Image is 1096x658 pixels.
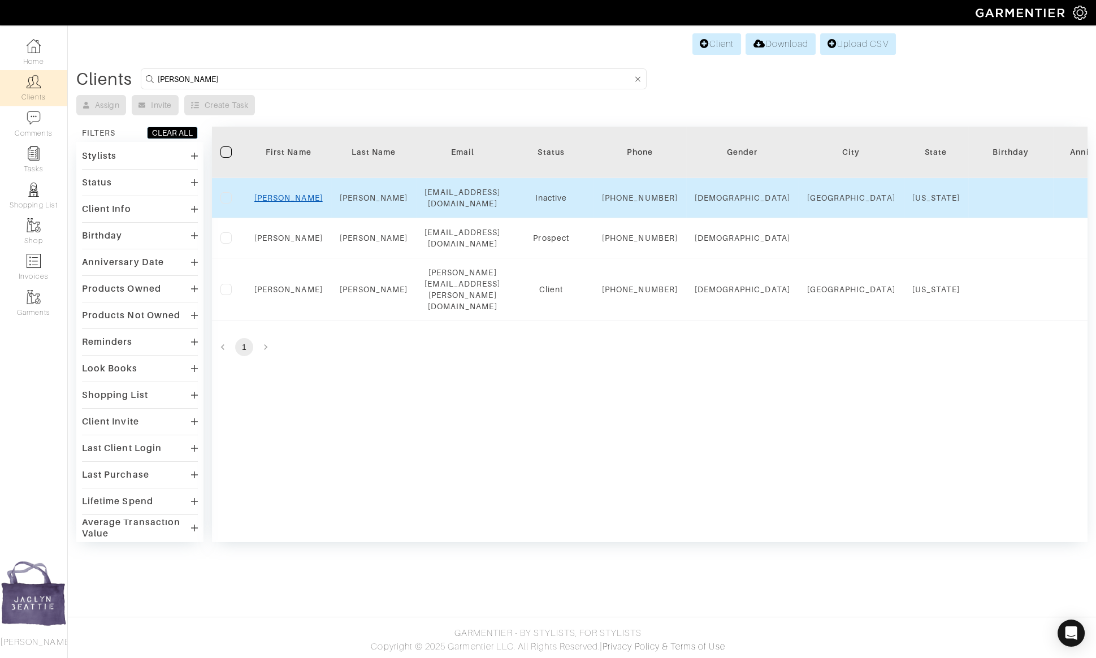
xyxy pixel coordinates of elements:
a: [PERSON_NAME] [254,233,323,243]
div: Phone [602,146,678,158]
a: Client [692,33,741,55]
img: stylists-icon-eb353228a002819b7ec25b43dbf5f0378dd9e0616d9560372ff212230b889e62.png [27,183,41,197]
th: Toggle SortBy [968,127,1053,178]
div: [GEOGRAPHIC_DATA] [807,284,895,295]
div: [PHONE_NUMBER] [602,192,678,204]
div: Client Info [82,204,131,215]
div: Products Owned [82,283,161,295]
div: Status [517,146,585,158]
img: garments-icon-b7da505a4dc4fd61783c78ac3ca0ef83fa9d6f193b1c9dc38574b1d14d53ca28.png [27,290,41,304]
div: Stylists [82,150,116,162]
a: Privacy Policy & Terms of Use [603,642,725,652]
div: Prospect [517,232,585,244]
button: page 1 [235,338,253,356]
img: reminder-icon-8004d30b9f0a5d33ae49ab947aed9ed385cf756f9e5892f1edd6e32f2345188e.png [27,146,41,161]
input: Search by name, email, phone, city, or state [158,72,632,86]
a: Download [746,33,815,55]
div: Reminders [82,336,132,348]
div: Gender [695,146,790,158]
div: Status [82,177,112,188]
div: [DEMOGRAPHIC_DATA] [695,284,790,295]
nav: pagination navigation [212,338,1088,356]
div: Client [517,284,585,295]
button: CLEAR ALL [147,127,198,139]
div: [DEMOGRAPHIC_DATA] [695,192,790,204]
th: Toggle SortBy [686,127,799,178]
th: Toggle SortBy [331,127,417,178]
div: Birthday [977,146,1045,158]
img: garmentier-logo-header-white-b43fb05a5012e4ada735d5af1a66efaba907eab6374d6393d1fbf88cb4ef424d.png [970,3,1073,23]
div: [PHONE_NUMBER] [602,232,678,244]
div: Client Invite [82,416,139,427]
div: Email [424,146,500,158]
div: Open Intercom Messenger [1058,620,1085,647]
div: [US_STATE] [912,284,960,295]
a: [PERSON_NAME] [254,285,323,294]
a: [PERSON_NAME] [254,193,323,202]
div: [US_STATE] [912,192,960,204]
div: Lifetime Spend [82,496,153,507]
a: [PERSON_NAME] [340,193,408,202]
div: [GEOGRAPHIC_DATA] [807,192,895,204]
div: City [807,146,895,158]
div: Anniversary Date [82,257,164,268]
div: Products Not Owned [82,310,180,321]
div: [DEMOGRAPHIC_DATA] [695,232,790,244]
div: Last Name [340,146,408,158]
a: [PERSON_NAME] [340,285,408,294]
div: Last Purchase [82,469,149,480]
img: clients-icon-6bae9207a08558b7cb47a8932f037763ab4055f8c8b6bfacd5dc20c3e0201464.png [27,75,41,89]
div: Last Client Login [82,443,162,454]
span: Copyright © 2025 Garmentier LLC. All Rights Reserved. [371,642,600,652]
div: [PHONE_NUMBER] [602,284,678,295]
div: [EMAIL_ADDRESS][DOMAIN_NAME] [424,227,500,249]
div: Birthday [82,230,122,241]
img: gear-icon-white-bd11855cb880d31180b6d7d6211b90ccbf57a29d726f0c71d8c61bd08dd39cc2.png [1073,6,1087,20]
div: Average Transaction Value [82,517,191,539]
div: [EMAIL_ADDRESS][DOMAIN_NAME] [424,187,500,209]
a: Upload CSV [820,33,896,55]
th: Toggle SortBy [509,127,594,178]
div: CLEAR ALL [152,127,193,138]
div: Inactive [517,192,585,204]
img: comment-icon-a0a6a9ef722e966f86d9cbdc48e553b5cf19dbc54f86b18d962a5391bc8f6eb6.png [27,111,41,125]
div: Clients [76,73,132,85]
div: First Name [254,146,323,158]
div: State [912,146,960,158]
div: Shopping List [82,389,148,401]
div: [PERSON_NAME][EMAIL_ADDRESS][PERSON_NAME][DOMAIN_NAME] [424,267,500,312]
div: FILTERS [82,127,115,138]
th: Toggle SortBy [246,127,331,178]
img: garments-icon-b7da505a4dc4fd61783c78ac3ca0ef83fa9d6f193b1c9dc38574b1d14d53ca28.png [27,218,41,232]
img: orders-icon-0abe47150d42831381b5fb84f609e132dff9fe21cb692f30cb5eec754e2cba89.png [27,254,41,268]
a: [PERSON_NAME] [340,233,408,243]
img: dashboard-icon-dbcd8f5a0b271acd01030246c82b418ddd0df26cd7fceb0bd07c9910d44c42f6.png [27,39,41,53]
div: Look Books [82,363,138,374]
